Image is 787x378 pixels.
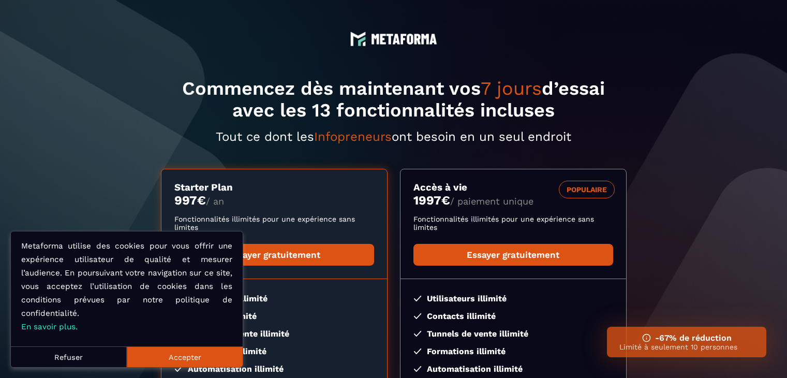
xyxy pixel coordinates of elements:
[413,348,422,354] img: checked
[174,346,374,356] li: Formations illimité
[441,193,450,208] currency: €
[413,313,422,319] img: checked
[413,346,613,356] li: Formations illimité
[413,294,613,303] li: Utilisateurs illimité
[127,346,243,367] button: Accepter
[174,193,206,208] money: 997
[197,193,206,208] currency: €
[174,366,183,372] img: checked
[413,331,422,337] img: checked
[642,333,651,342] img: ifno
[174,364,374,374] li: Automatisation illimité
[413,244,613,266] a: Essayer gratuitement
[413,311,613,321] li: Contacts illimité
[413,193,450,208] money: 1997
[413,182,613,193] h3: Accès à vie
[619,333,754,343] h3: -67% de réduction
[174,215,374,231] p: Fonctionnalités illimités pour une expérience sans limites
[174,311,374,321] li: Contacts illimité
[174,244,374,266] a: Essayer gratuitement
[206,196,224,207] span: / an
[413,215,613,231] p: Fonctionnalités illimités pour une expérience sans limites
[21,322,78,331] a: En savoir plus.
[450,196,533,207] span: / paiement unique
[619,343,754,351] p: Limité à seulement 10 personnes
[413,296,422,301] img: checked
[161,129,627,144] p: Tout ce dont les ont besoin en un seul endroit
[314,129,392,144] span: Infopreneurs
[350,31,366,47] img: logo
[174,182,374,193] h3: Starter Plan
[413,364,613,374] li: Automatisation illimité
[174,329,374,339] li: Tunnels de vente illimité
[481,78,542,99] span: 7 jours
[413,329,613,339] li: Tunnels de vente illimité
[371,34,437,45] img: logo
[161,78,627,121] h1: Commencez dès maintenant vos d’essai avec les 13 fonctionnalités incluses
[559,181,615,198] div: POPULAIRE
[21,239,232,333] p: Metaforma utilise des cookies pour vous offrir une expérience utilisateur de qualité et mesurer l...
[413,366,422,372] img: checked
[174,294,374,303] li: Utilisateurs illimité
[11,346,127,367] button: Refuser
